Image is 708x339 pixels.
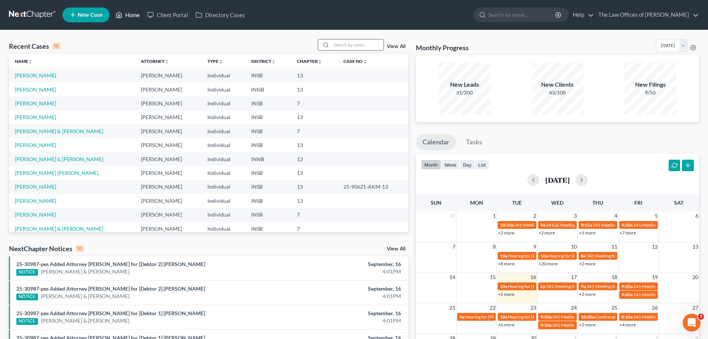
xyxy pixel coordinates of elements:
[545,176,570,184] h2: [DATE]
[531,80,583,89] div: New Clients
[692,242,699,251] span: 13
[135,83,201,96] td: [PERSON_NAME]
[416,43,469,52] h3: Monthly Progress
[508,253,566,259] span: Hearing for [PERSON_NAME]
[540,222,545,228] span: 9a
[620,230,636,236] a: +7 more
[579,261,595,266] a: +2 more
[278,292,401,300] div: 4:01PM
[135,111,201,124] td: [PERSON_NAME]
[15,72,56,79] a: [PERSON_NAME]
[165,60,169,64] i: unfold_more
[278,268,401,275] div: 4:01PM
[500,284,507,289] span: 10a
[15,156,103,162] a: [PERSON_NAME] & [PERSON_NAME]
[251,58,276,64] a: Districtunfold_more
[579,230,595,236] a: +5 more
[431,199,442,206] span: Sun
[201,222,245,236] td: Individual
[245,124,291,138] td: INSB
[135,124,201,138] td: [PERSON_NAME]
[695,211,699,220] span: 6
[459,134,489,150] a: Tasks
[9,244,84,253] div: NextChapter Notices
[291,111,337,124] td: 13
[512,199,522,206] span: Tue
[15,142,56,148] a: [PERSON_NAME]
[488,8,556,22] input: Search by name...
[539,230,555,236] a: +2 more
[201,152,245,166] td: Individual
[540,322,552,328] span: 9:30a
[245,152,291,166] td: INNB
[533,242,537,251] span: 9
[540,284,546,289] span: 2p
[291,194,337,208] td: 13
[552,314,619,320] span: 341 Meeting for [PERSON_NAME]
[498,322,514,327] a: +6 more
[245,194,291,208] td: INSB
[291,96,337,110] td: 7
[15,170,98,176] a: [PERSON_NAME] [PERSON_NAME]
[624,89,676,96] div: 9/50
[135,194,201,208] td: [PERSON_NAME]
[135,138,201,152] td: [PERSON_NAME]
[15,114,56,120] a: [PERSON_NAME]
[470,199,483,206] span: Mon
[201,138,245,152] td: Individual
[291,180,337,194] td: 13
[201,194,245,208] td: Individual
[16,310,205,316] a: 25-30987-pes Added Attorney [PERSON_NAME] for [Debtor 1] [PERSON_NAME]
[611,303,618,312] span: 25
[573,211,578,220] span: 3
[674,199,683,206] span: Sat
[291,124,337,138] td: 7
[416,134,456,150] a: Calendar
[620,322,636,327] a: +4 more
[278,317,401,324] div: 4:01PM
[592,199,603,206] span: Thu
[143,8,192,22] a: Client Portal
[459,314,464,320] span: 9a
[245,138,291,152] td: INSB
[278,285,401,292] div: September, 16
[546,284,613,289] span: 341 Meeting for [PERSON_NAME]
[245,208,291,222] td: INSB
[201,124,245,138] td: Individual
[579,322,595,327] a: +2 more
[570,242,578,251] span: 10
[297,58,322,64] a: Chapterunfold_more
[15,226,103,232] a: [PERSON_NAME] & [PERSON_NAME]
[540,253,548,259] span: 10a
[621,284,633,289] span: 9:20a
[586,284,653,289] span: 341 Meeting for [PERSON_NAME]
[135,152,201,166] td: [PERSON_NAME]
[291,152,337,166] td: 13
[514,222,581,228] span: 341 Meeting for [PERSON_NAME]
[291,166,337,180] td: 13
[449,303,456,312] span: 21
[508,314,566,320] span: Hearing for [PERSON_NAME]
[452,242,456,251] span: 7
[245,166,291,180] td: INSB
[219,60,223,64] i: unfold_more
[245,83,291,96] td: INNB
[135,166,201,180] td: [PERSON_NAME]
[449,211,456,220] span: 31
[624,80,676,89] div: New Filings
[533,211,537,220] span: 2
[201,208,245,222] td: Individual
[201,111,245,124] td: Individual
[654,211,659,220] span: 5
[692,273,699,282] span: 20
[41,268,129,275] a: [PERSON_NAME] & [PERSON_NAME]
[135,68,201,82] td: [PERSON_NAME]
[245,68,291,82] td: INSB
[570,303,578,312] span: 24
[15,100,56,106] a: [PERSON_NAME]
[245,96,291,110] td: INSB
[634,199,642,206] span: Fri
[595,8,699,22] a: The Law Offices of [PERSON_NAME]
[683,314,701,332] iframe: Intercom live chat
[16,285,205,292] a: 25-30987-pes Added Attorney [PERSON_NAME] for [Debtor 2] [PERSON_NAME]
